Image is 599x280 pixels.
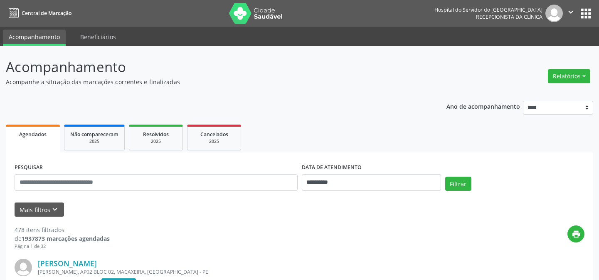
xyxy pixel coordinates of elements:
[6,6,71,20] a: Central de Marcação
[135,138,177,145] div: 2025
[434,6,542,13] div: Hospital do Servidor do [GEOGRAPHIC_DATA]
[15,259,32,276] img: img
[38,268,460,275] div: [PERSON_NAME], AP02 BLOC 02, MACAXEIRA, [GEOGRAPHIC_DATA] - PE
[567,225,584,242] button: print
[143,131,169,138] span: Resolvidos
[50,205,59,214] i: keyboard_arrow_down
[545,5,563,22] img: img
[302,161,362,174] label: DATA DE ATENDIMENTO
[572,230,581,239] i: print
[15,243,110,250] div: Página 1 de 32
[22,235,110,242] strong: 1937873 marcações agendadas
[19,131,47,138] span: Agendados
[15,225,110,234] div: 478 itens filtrados
[74,30,122,44] a: Beneficiários
[445,177,471,191] button: Filtrar
[193,138,235,145] div: 2025
[200,131,228,138] span: Cancelados
[70,138,118,145] div: 2025
[70,131,118,138] span: Não compareceram
[566,7,575,17] i: 
[6,57,417,77] p: Acompanhamento
[3,30,66,46] a: Acompanhamento
[563,5,579,22] button: 
[15,161,43,174] label: PESQUISAR
[15,202,64,217] button: Mais filtroskeyboard_arrow_down
[22,10,71,17] span: Central de Marcação
[38,259,97,268] a: [PERSON_NAME]
[476,13,542,20] span: Recepcionista da clínica
[15,234,110,243] div: de
[548,69,590,83] button: Relatórios
[579,6,593,21] button: apps
[6,77,417,86] p: Acompanhe a situação das marcações correntes e finalizadas
[446,101,520,111] p: Ano de acompanhamento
